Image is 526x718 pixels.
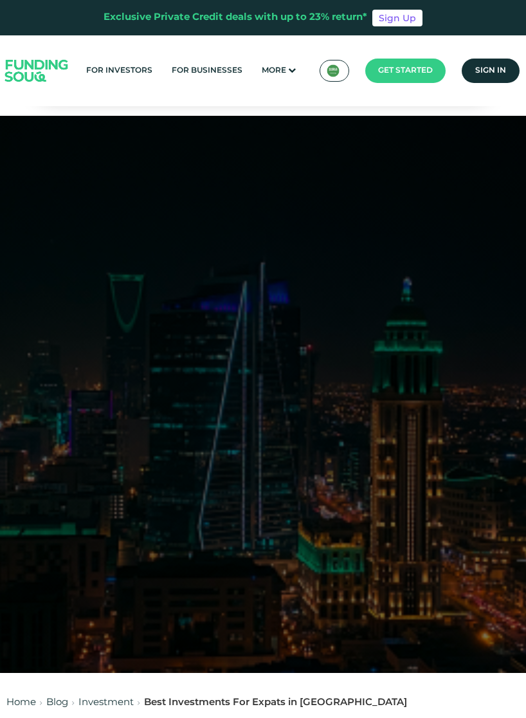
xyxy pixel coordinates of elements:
[372,10,422,26] a: Sign Up
[327,64,340,77] img: SA Flag
[6,698,36,707] a: Home
[462,59,520,83] a: Sign in
[262,67,286,75] span: More
[46,698,68,707] a: Blog
[144,695,407,710] div: Best Investments For Expats in [GEOGRAPHIC_DATA]
[83,60,156,82] a: For Investors
[168,60,246,82] a: For Businesses
[378,67,433,75] span: Get started
[475,67,506,75] span: Sign in
[104,10,367,25] div: Exclusive Private Credit deals with up to 23% return*
[78,698,134,707] a: Investment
